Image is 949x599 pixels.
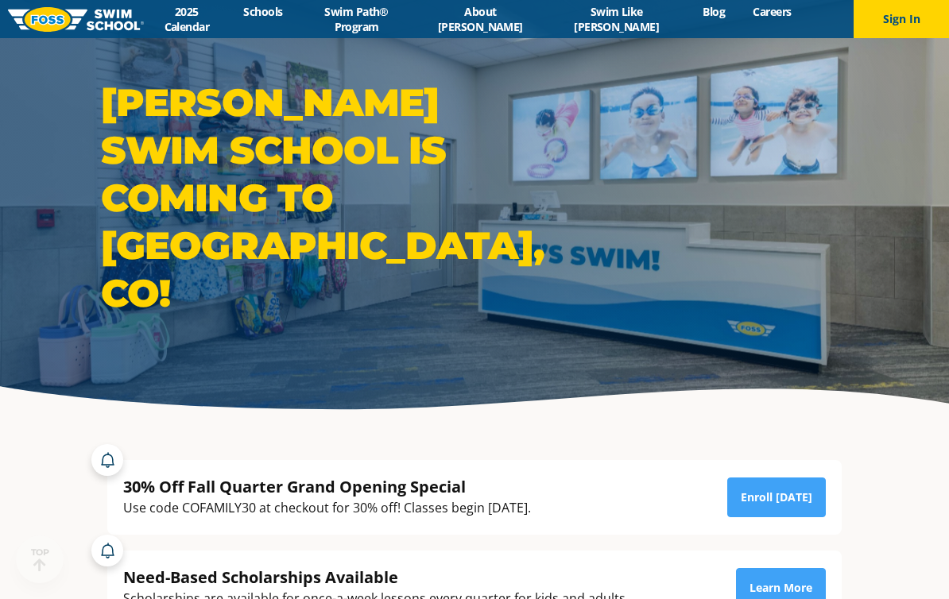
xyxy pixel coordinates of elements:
a: Schools [230,4,296,19]
div: Need-Based Scholarships Available [123,566,629,588]
a: Enroll [DATE] [727,477,826,517]
a: 2025 Calendar [144,4,230,34]
img: FOSS Swim School Logo [8,7,144,32]
div: Use code COFAMILY30 at checkout for 30% off! Classes begin [DATE]. [123,497,531,519]
a: About [PERSON_NAME] [416,4,544,34]
h1: [PERSON_NAME] Swim School is coming to [GEOGRAPHIC_DATA], CO! [101,79,467,317]
a: Careers [739,4,805,19]
div: TOP [31,547,49,572]
div: 30% Off Fall Quarter Grand Opening Special [123,476,531,497]
a: Blog [689,4,739,19]
a: Swim Path® Program [296,4,416,34]
a: Swim Like [PERSON_NAME] [544,4,689,34]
